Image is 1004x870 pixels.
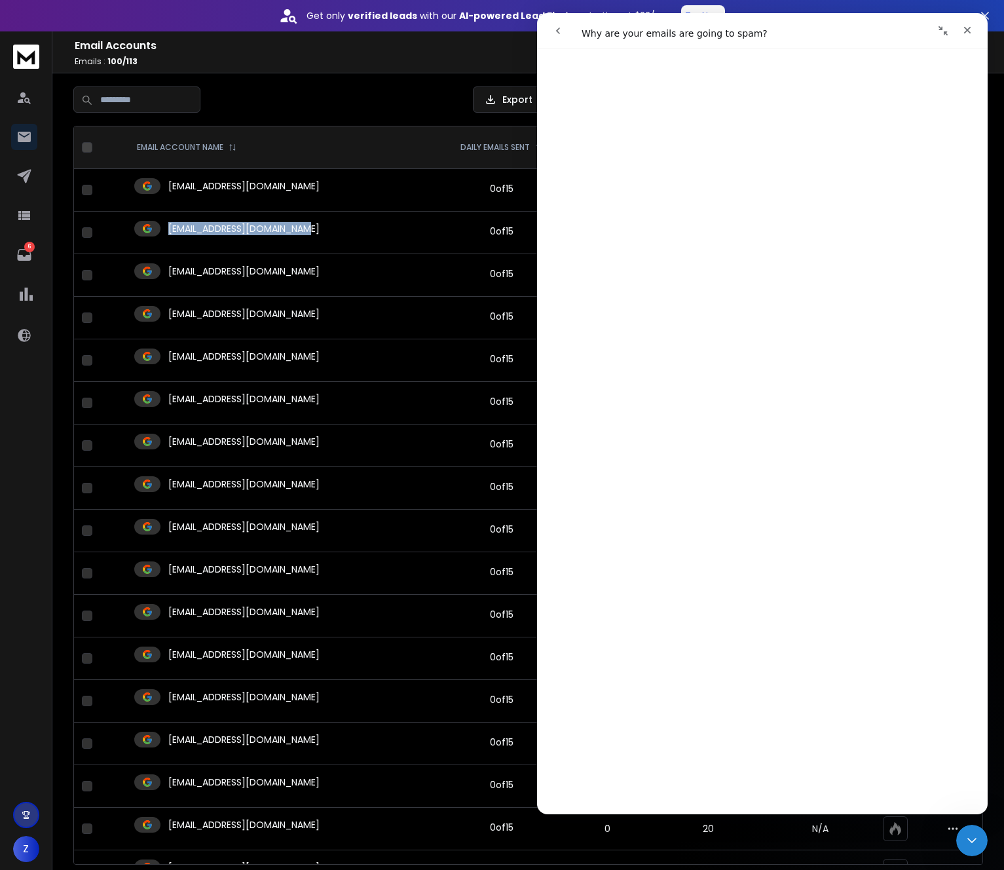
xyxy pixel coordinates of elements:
[490,778,513,791] div: 0 of 15
[490,821,513,834] div: 0 of 15
[168,265,320,278] p: [EMAIL_ADDRESS][DOMAIN_NAME]
[490,608,513,621] div: 0 of 15
[490,523,513,536] div: 0 of 15
[348,9,417,22] strong: verified leads
[168,222,320,235] p: [EMAIL_ADDRESS][DOMAIN_NAME]
[168,648,320,661] p: [EMAIL_ADDRESS][DOMAIN_NAME]
[168,180,320,193] p: [EMAIL_ADDRESS][DOMAIN_NAME]
[13,836,39,862] button: Z
[168,605,320,618] p: [EMAIL_ADDRESS][DOMAIN_NAME]
[490,480,513,493] div: 0 of 15
[168,733,320,746] p: [EMAIL_ADDRESS][DOMAIN_NAME]
[572,822,643,835] p: 0
[107,56,138,67] span: 100 / 113
[75,56,665,67] p: Emails :
[490,267,513,280] div: 0 of 15
[537,13,988,814] iframe: Intercom live chat
[681,5,725,26] button: Try Now
[168,563,320,576] p: [EMAIL_ADDRESS][DOMAIN_NAME]
[13,45,39,69] img: logo
[490,651,513,664] div: 0 of 15
[490,225,513,238] div: 0 of 15
[956,825,988,856] iframe: Intercom live chat
[650,808,766,850] td: 20
[490,310,513,323] div: 0 of 15
[490,352,513,366] div: 0 of 15
[459,9,582,22] strong: AI-powered Lead Finder,
[490,182,513,195] div: 0 of 15
[490,736,513,749] div: 0 of 15
[168,690,320,704] p: [EMAIL_ADDRESS][DOMAIN_NAME]
[168,435,320,448] p: [EMAIL_ADDRESS][DOMAIN_NAME]
[168,350,320,363] p: [EMAIL_ADDRESS][DOMAIN_NAME]
[168,520,320,533] p: [EMAIL_ADDRESS][DOMAIN_NAME]
[490,395,513,408] div: 0 of 15
[137,142,236,153] div: EMAIL ACCOUNT NAME
[460,142,530,153] p: DAILY EMAILS SENT
[490,438,513,451] div: 0 of 15
[685,9,721,22] p: Try Now
[168,776,320,789] p: [EMAIL_ADDRESS][DOMAIN_NAME]
[473,86,544,113] button: Export
[168,307,320,320] p: [EMAIL_ADDRESS][DOMAIN_NAME]
[490,565,513,578] div: 0 of 15
[11,242,37,268] a: 6
[24,242,35,252] p: 6
[168,392,320,406] p: [EMAIL_ADDRESS][DOMAIN_NAME]
[490,693,513,706] div: 0 of 15
[773,822,867,835] p: N/A
[75,38,665,54] h1: Email Accounts
[168,818,320,831] p: [EMAIL_ADDRESS][DOMAIN_NAME]
[307,9,671,22] p: Get only with our starting at $22/mo
[168,478,320,491] p: [EMAIL_ADDRESS][DOMAIN_NAME]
